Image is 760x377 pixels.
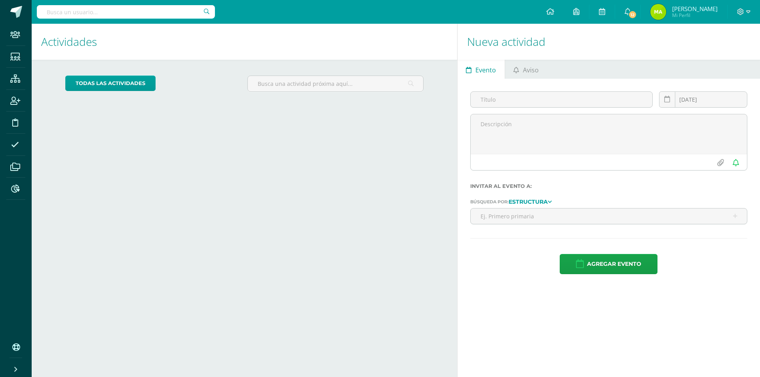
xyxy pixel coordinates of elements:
[659,92,747,107] input: Fecha de entrega
[509,198,548,205] strong: Estructura
[650,4,666,20] img: 6b1e82ac4bc77c91773989d943013bd5.png
[467,24,750,60] h1: Nueva actividad
[65,76,156,91] a: todas las Actividades
[505,60,547,79] a: Aviso
[560,254,657,274] button: Agregar evento
[41,24,448,60] h1: Actividades
[248,76,423,91] input: Busca una actividad próxima aquí...
[37,5,215,19] input: Busca un usuario...
[471,208,747,224] input: Ej. Primero primaria
[471,92,653,107] input: Título
[470,183,747,189] label: Invitar al evento a:
[672,5,718,13] span: [PERSON_NAME]
[458,60,505,79] a: Evento
[470,199,509,205] span: Búsqueda por:
[672,12,718,19] span: Mi Perfil
[587,254,641,274] span: Agregar evento
[628,10,636,19] span: 12
[509,199,552,204] a: Estructura
[475,61,496,80] span: Evento
[523,61,539,80] span: Aviso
